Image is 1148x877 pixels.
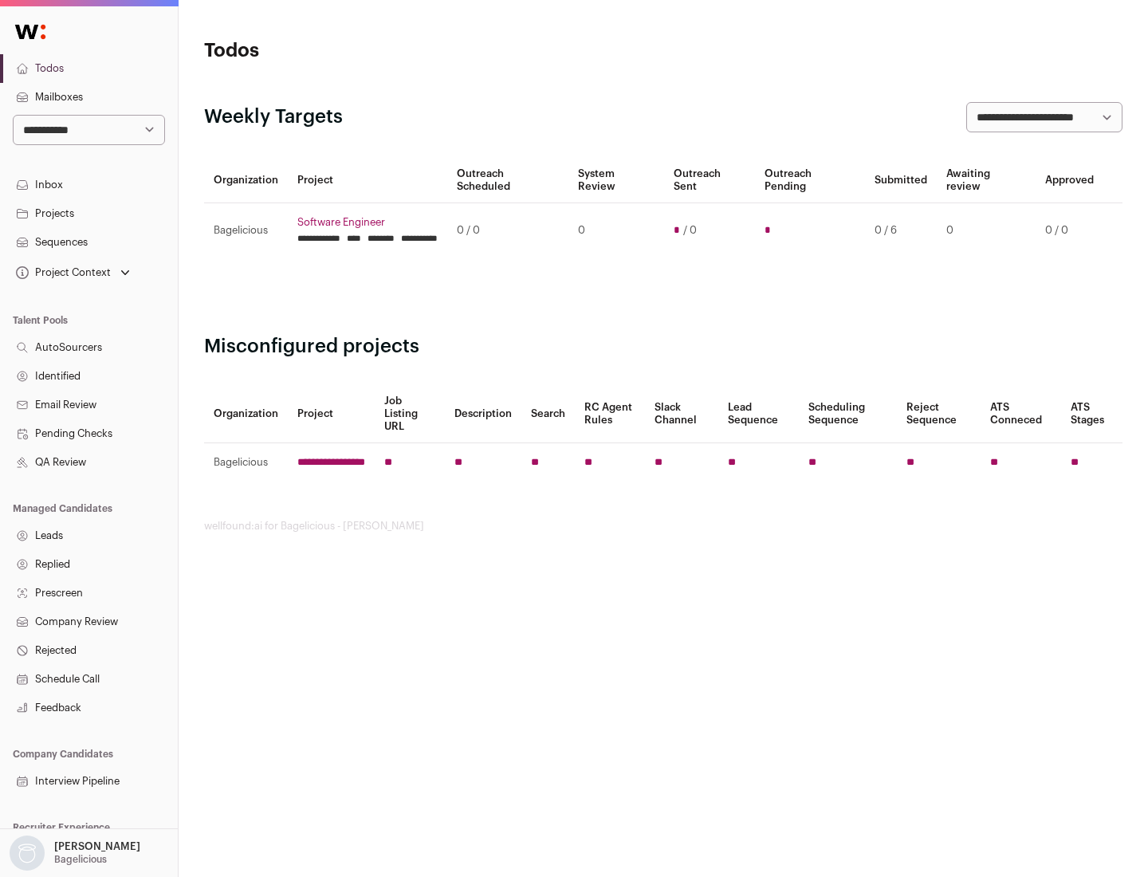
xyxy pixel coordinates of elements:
th: Organization [204,385,288,443]
th: RC Agent Rules [575,385,644,443]
button: Open dropdown [6,836,143,871]
td: 0 [568,203,663,258]
h2: Weekly Targets [204,104,343,130]
th: Outreach Pending [755,158,864,203]
p: Bagelicious [54,853,107,866]
td: 0 / 0 [447,203,568,258]
th: Project [288,158,447,203]
th: Reject Sequence [897,385,981,443]
th: Organization [204,158,288,203]
td: 0 / 6 [865,203,937,258]
th: Project [288,385,375,443]
th: Description [445,385,521,443]
th: ATS Stages [1061,385,1122,443]
div: Project Context [13,266,111,279]
th: Outreach Scheduled [447,158,568,203]
th: Approved [1036,158,1103,203]
td: 0 [937,203,1036,258]
td: Bagelicious [204,443,288,482]
h2: Misconfigured projects [204,334,1122,360]
h1: Todos [204,38,510,64]
img: Wellfound [6,16,54,48]
a: Software Engineer [297,216,438,229]
span: / 0 [683,224,697,237]
button: Open dropdown [13,262,133,284]
img: nopic.png [10,836,45,871]
th: ATS Conneced [981,385,1060,443]
p: [PERSON_NAME] [54,840,140,853]
th: Job Listing URL [375,385,445,443]
footer: wellfound:ai for Bagelicious - [PERSON_NAME] [204,520,1122,533]
td: Bagelicious [204,203,288,258]
th: Lead Sequence [718,385,799,443]
th: Search [521,385,575,443]
th: Slack Channel [645,385,718,443]
th: Submitted [865,158,937,203]
th: Outreach Sent [664,158,756,203]
th: Awaiting review [937,158,1036,203]
th: Scheduling Sequence [799,385,897,443]
th: System Review [568,158,663,203]
td: 0 / 0 [1036,203,1103,258]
